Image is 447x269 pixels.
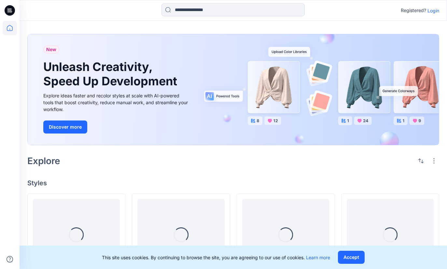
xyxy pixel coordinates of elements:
[102,254,330,261] p: This site uses cookies. By continuing to browse the site, you are agreeing to our use of cookies.
[43,120,190,134] a: Discover more
[306,255,330,260] a: Learn more
[401,7,426,14] p: Registered?
[338,251,365,264] button: Accept
[43,120,87,134] button: Discover more
[46,46,56,53] span: New
[427,7,439,14] p: Login
[27,156,60,166] h2: Explore
[43,60,180,88] h1: Unleash Creativity, Speed Up Development
[27,179,439,187] h4: Styles
[43,92,190,113] div: Explore ideas faster and recolor styles at scale with AI-powered tools that boost creativity, red...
